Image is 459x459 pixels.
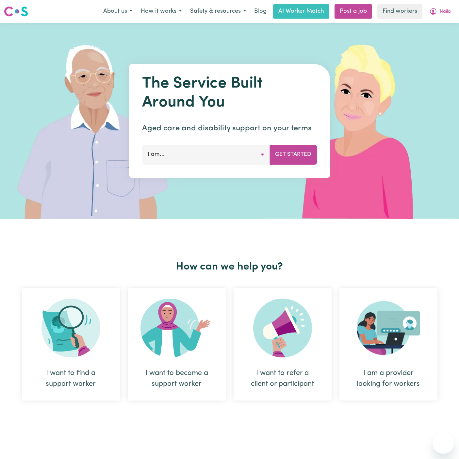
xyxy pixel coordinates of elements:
button: How it works [137,5,186,18]
img: Become Worker [140,299,213,357]
div: I want to become a support worker [128,288,226,401]
a: AI Worker Match [273,4,329,19]
div: I am a provider looking for workers [355,368,422,389]
img: Provider [357,299,420,357]
button: My Account [425,5,455,18]
img: Search [41,299,100,357]
div: I want to become a support worker [143,368,210,389]
div: I want to find a support worker [22,288,120,401]
h2: How can we help you? [18,261,441,273]
span: Naila [440,8,451,15]
a: Careseekers logo [4,4,28,19]
div: I want to refer a client or participant [234,288,332,401]
div: I want to find a support worker [38,368,104,389]
img: Refer [253,299,312,357]
a: Blog [250,4,270,19]
button: I am... [142,145,270,164]
div: I want to refer a client or participant [249,368,316,389]
a: Find workers [377,4,422,19]
p: Aged care and disability support on your terms [142,123,317,134]
h1: The Service Built Around You [142,74,317,112]
button: About us [99,5,137,18]
img: Careseekers logo [4,6,28,17]
a: Post a job [335,4,372,19]
div: I am a provider looking for workers [339,288,437,401]
button: Safety & resources [186,5,250,18]
iframe: Button to launch messaging window [433,433,454,454]
button: Get Started [270,145,317,164]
